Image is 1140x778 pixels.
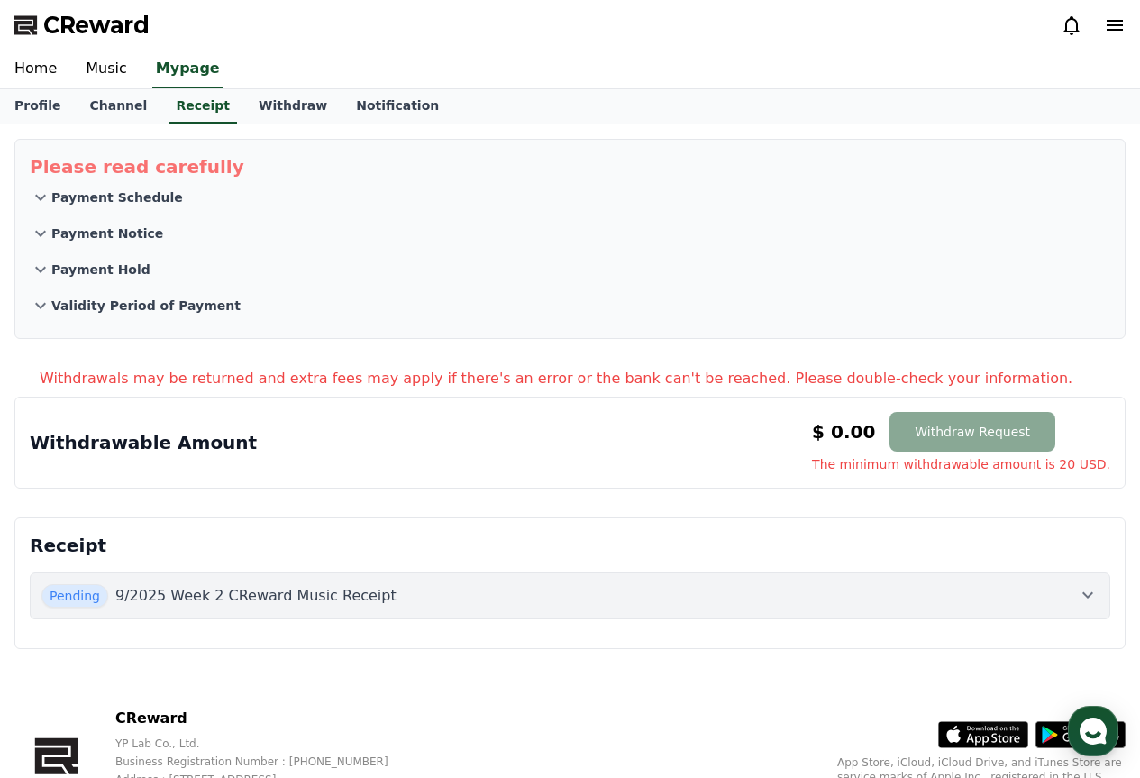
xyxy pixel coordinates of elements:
span: Pending [41,584,108,608]
span: Home [46,599,78,613]
a: Withdraw [244,89,342,124]
a: Mypage [152,50,223,88]
span: CReward [43,11,150,40]
a: Settings [233,572,346,617]
a: Music [71,50,141,88]
button: Validity Period of Payment [30,288,1110,324]
p: Please read carefully [30,154,1110,179]
a: Home [5,572,119,617]
p: Payment Notice [51,224,163,243]
button: Withdraw Request [889,412,1055,452]
button: Payment Notice [30,215,1110,252]
span: Messages [150,600,203,614]
p: $ 0.00 [812,419,875,444]
a: Messages [119,572,233,617]
a: Receipt [169,89,237,124]
button: Payment Schedule [30,179,1110,215]
p: 9/2025 Week 2 CReward Music Receipt [115,585,397,607]
p: Validity Period of Payment [51,297,241,315]
span: Settings [267,599,311,613]
span: The minimum withdrawable amount is 20 USD. [812,455,1110,473]
button: Payment Hold [30,252,1110,288]
p: Withdrawals may be returned and extra fees may apply if there's an error or the bank can't be rea... [40,368,1126,389]
p: Payment Hold [51,261,150,279]
p: Receipt [30,533,1110,558]
p: CReward [115,708,417,729]
p: Business Registration Number : [PHONE_NUMBER] [115,755,417,769]
a: CReward [14,11,150,40]
p: YP Lab Co., Ltd. [115,737,417,751]
p: Withdrawable Amount [30,430,257,455]
p: Payment Schedule [51,188,183,206]
button: Pending 9/2025 Week 2 CReward Music Receipt [30,572,1110,619]
a: Channel [75,89,161,124]
a: Notification [342,89,453,124]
